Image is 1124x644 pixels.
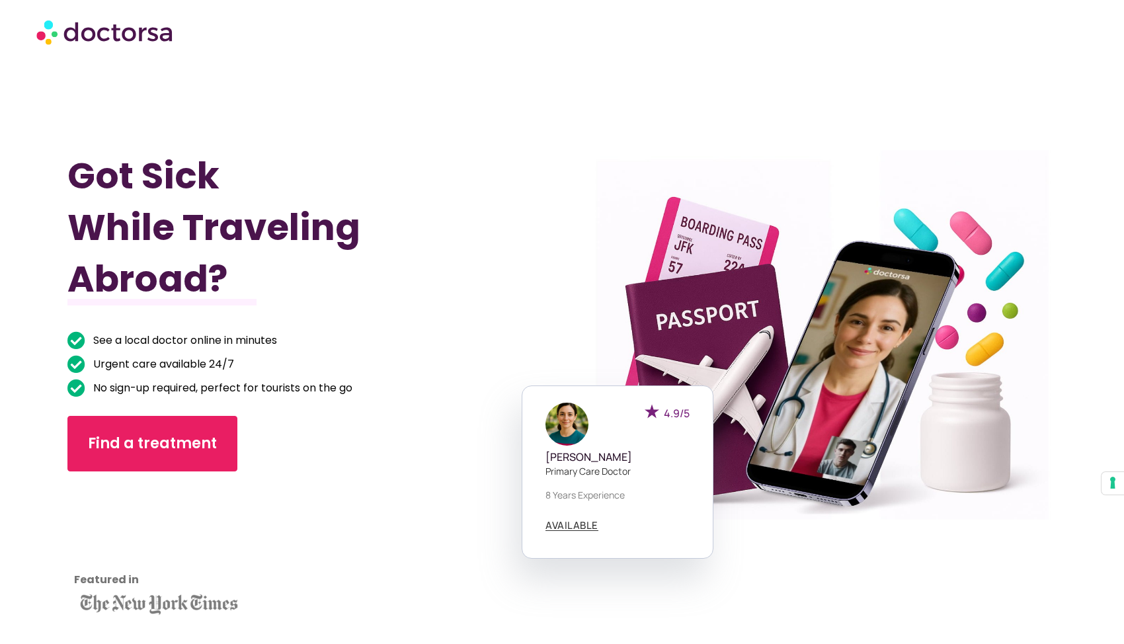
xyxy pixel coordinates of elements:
button: Your consent preferences for tracking technologies [1102,472,1124,495]
span: 4.9/5 [664,406,690,421]
iframe: Customer reviews powered by Trustpilot [74,491,193,590]
span: Urgent care available 24/7 [90,355,234,374]
p: Primary care doctor [545,464,690,478]
a: Find a treatment [67,416,237,471]
span: See a local doctor online in minutes [90,331,277,350]
h1: Got Sick While Traveling Abroad? [67,150,488,305]
p: 8 years experience [545,488,690,502]
strong: Featured in [74,572,139,587]
h5: [PERSON_NAME] [545,451,690,463]
a: AVAILABLE [545,520,598,531]
span: Find a treatment [88,433,217,454]
span: AVAILABLE [545,520,598,530]
span: No sign-up required, perfect for tourists on the go [90,379,352,397]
